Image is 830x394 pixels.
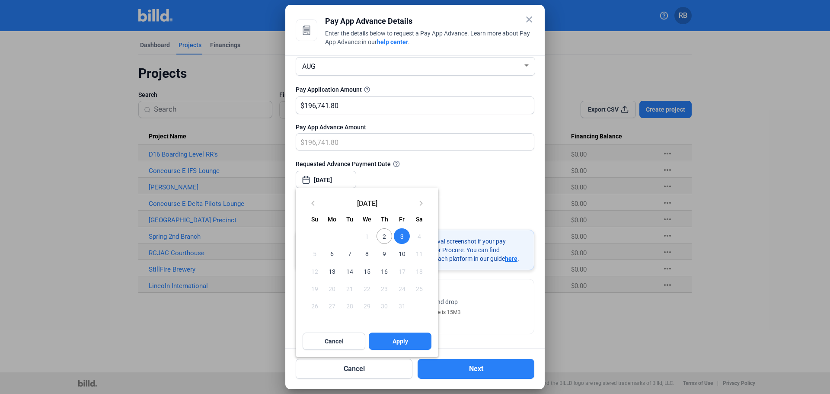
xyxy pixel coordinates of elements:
[359,246,375,261] span: 8
[324,263,340,279] span: 13
[342,298,358,314] span: 28
[342,281,358,296] span: 21
[377,298,392,314] span: 30
[411,227,428,245] button: October 4, 2025
[394,298,409,314] span: 31
[307,281,322,296] span: 19
[377,281,392,296] span: 23
[306,245,323,262] button: October 5, 2025
[369,333,431,350] button: Apply
[341,297,358,314] button: October 28, 2025
[346,216,353,223] span: Tu
[376,297,393,314] button: October 30, 2025
[307,298,322,314] span: 26
[325,337,344,346] span: Cancel
[323,280,341,297] button: October 20, 2025
[322,199,412,206] span: [DATE]
[393,280,410,297] button: October 24, 2025
[306,297,323,314] button: October 26, 2025
[394,281,409,296] span: 24
[308,198,318,208] mat-icon: keyboard_arrow_left
[324,281,340,296] span: 20
[323,245,341,262] button: October 6, 2025
[342,246,358,261] span: 7
[412,246,427,261] span: 11
[394,228,409,244] span: 3
[399,216,405,223] span: Fr
[393,245,410,262] button: October 10, 2025
[411,245,428,262] button: October 11, 2025
[303,333,365,350] button: Cancel
[324,298,340,314] span: 27
[341,245,358,262] button: October 7, 2025
[307,246,322,261] span: 5
[411,280,428,297] button: October 25, 2025
[323,263,341,280] button: October 13, 2025
[412,263,427,279] span: 18
[376,263,393,280] button: October 16, 2025
[359,298,375,314] span: 29
[358,263,376,280] button: October 15, 2025
[393,227,410,245] button: October 3, 2025
[393,337,408,346] span: Apply
[376,245,393,262] button: October 9, 2025
[324,246,340,261] span: 6
[381,216,388,223] span: Th
[323,297,341,314] button: October 27, 2025
[342,263,358,279] span: 14
[394,263,409,279] span: 17
[359,228,375,244] span: 1
[328,216,336,223] span: Mo
[358,297,376,314] button: October 29, 2025
[376,280,393,297] button: October 23, 2025
[359,281,375,296] span: 22
[359,263,375,279] span: 15
[306,263,323,280] button: October 12, 2025
[311,216,318,223] span: Su
[358,227,376,245] button: October 1, 2025
[377,228,392,244] span: 2
[341,280,358,297] button: October 21, 2025
[416,198,426,208] mat-icon: keyboard_arrow_right
[393,297,410,314] button: October 31, 2025
[394,246,409,261] span: 10
[307,263,322,279] span: 12
[358,245,376,262] button: October 8, 2025
[411,263,428,280] button: October 18, 2025
[412,281,427,296] span: 25
[358,280,376,297] button: October 22, 2025
[376,227,393,245] button: October 2, 2025
[306,227,358,245] td: OCT
[416,216,423,223] span: Sa
[306,280,323,297] button: October 19, 2025
[377,263,392,279] span: 16
[377,246,392,261] span: 9
[412,228,427,244] span: 4
[363,216,371,223] span: We
[341,263,358,280] button: October 14, 2025
[393,263,410,280] button: October 17, 2025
